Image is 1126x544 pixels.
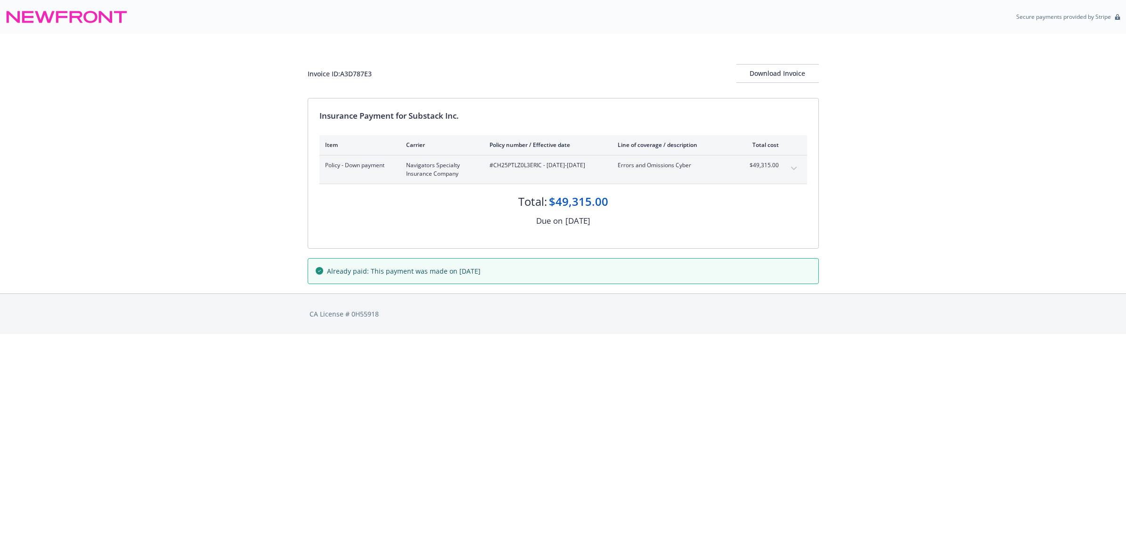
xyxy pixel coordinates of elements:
[618,141,728,149] div: Line of coverage / description
[319,110,807,122] div: Insurance Payment for Substack Inc.
[319,155,807,184] div: Policy - Down paymentNavigators Specialty Insurance Company#CH25PTLZ0L3ERIC - [DATE]-[DATE]Errors...
[406,141,474,149] div: Carrier
[736,64,819,83] button: Download Invoice
[786,161,801,176] button: expand content
[736,65,819,82] div: Download Invoice
[327,266,481,276] span: Already paid: This payment was made on [DATE]
[406,161,474,178] span: Navigators Specialty Insurance Company
[325,161,391,170] span: Policy - Down payment
[536,215,563,227] div: Due on
[490,161,603,170] span: #CH25PTLZ0L3ERIC - [DATE]-[DATE]
[743,141,779,149] div: Total cost
[565,215,590,227] div: [DATE]
[310,309,817,319] div: CA License # 0H55918
[743,161,779,170] span: $49,315.00
[549,194,608,210] div: $49,315.00
[618,161,728,170] span: Errors and Omissions Cyber
[490,141,603,149] div: Policy number / Effective date
[308,69,372,79] div: Invoice ID: A3D787E3
[518,194,547,210] div: Total:
[325,141,391,149] div: Item
[1016,13,1111,21] p: Secure payments provided by Stripe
